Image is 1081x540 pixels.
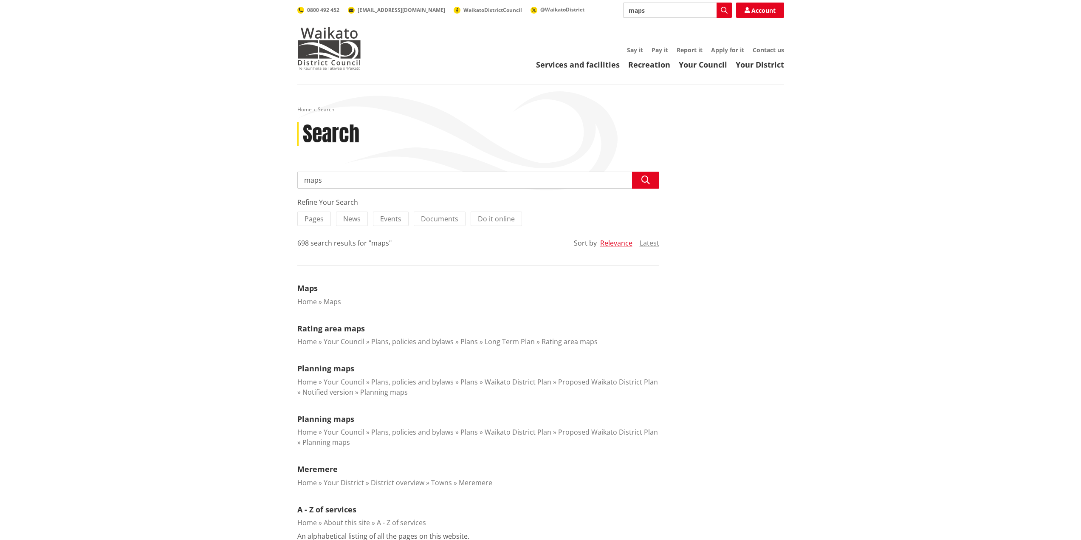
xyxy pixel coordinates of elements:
[460,427,478,437] a: Plans
[343,214,361,223] span: News
[485,427,551,437] a: Waikato District Plan
[459,478,492,487] a: Meremere
[460,377,478,387] a: Plans
[297,518,317,527] a: Home
[324,337,364,346] a: Your Council
[297,427,317,437] a: Home
[297,377,317,387] a: Home
[677,46,703,54] a: Report it
[574,238,597,248] div: Sort by
[360,387,408,397] a: Planning maps
[377,518,426,527] a: A - Z of services
[307,6,339,14] span: 0800 492 452
[297,27,361,70] img: Waikato District Council - Te Kaunihera aa Takiwaa o Waikato
[305,214,324,223] span: Pages
[531,6,584,13] a: @WaikatoDistrict
[736,59,784,70] a: Your District
[297,478,317,487] a: Home
[371,337,454,346] a: Plans, policies and bylaws
[431,478,452,487] a: Towns
[358,6,445,14] span: [EMAIL_ADDRESS][DOMAIN_NAME]
[297,6,339,14] a: 0800 492 452
[640,239,659,247] button: Latest
[371,427,454,437] a: Plans, policies and bylaws
[297,414,354,424] a: Planning maps
[628,59,670,70] a: Recreation
[303,122,359,147] h1: Search
[297,464,338,474] a: Meremere
[627,46,643,54] a: Say it
[623,3,732,18] input: Search input
[297,106,312,113] a: Home
[679,59,727,70] a: Your Council
[297,283,318,293] a: Maps
[753,46,784,54] a: Contact us
[297,197,659,207] div: Refine Your Search
[297,238,392,248] div: 698 search results for "maps"
[460,337,478,346] a: Plans
[536,59,620,70] a: Services and facilities
[324,478,364,487] a: Your District
[478,214,515,223] span: Do it online
[318,106,334,113] span: Search
[324,377,364,387] a: Your Council
[297,504,356,515] a: A - Z of services
[302,387,353,397] a: Notified version
[540,6,584,13] span: @WaikatoDistrict
[542,337,598,346] a: Rating area maps
[297,337,317,346] a: Home
[324,297,341,306] a: Maps
[371,377,454,387] a: Plans, policies and bylaws
[558,427,658,437] a: Proposed Waikato District Plan
[297,363,354,373] a: Planning maps
[558,377,658,387] a: Proposed Waikato District Plan
[324,518,370,527] a: About this site
[485,337,535,346] a: Long Term Plan
[297,172,659,189] input: Search input
[302,438,350,447] a: Planning maps
[600,239,632,247] button: Relevance
[297,106,784,113] nav: breadcrumb
[736,3,784,18] a: Account
[463,6,522,14] span: WaikatoDistrictCouncil
[380,214,401,223] span: Events
[348,6,445,14] a: [EMAIL_ADDRESS][DOMAIN_NAME]
[297,323,365,334] a: Rating area maps
[652,46,668,54] a: Pay it
[371,478,424,487] a: District overview
[711,46,744,54] a: Apply for it
[421,214,458,223] span: Documents
[485,377,551,387] a: Waikato District Plan
[454,6,522,14] a: WaikatoDistrictCouncil
[297,297,317,306] a: Home
[324,427,364,437] a: Your Council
